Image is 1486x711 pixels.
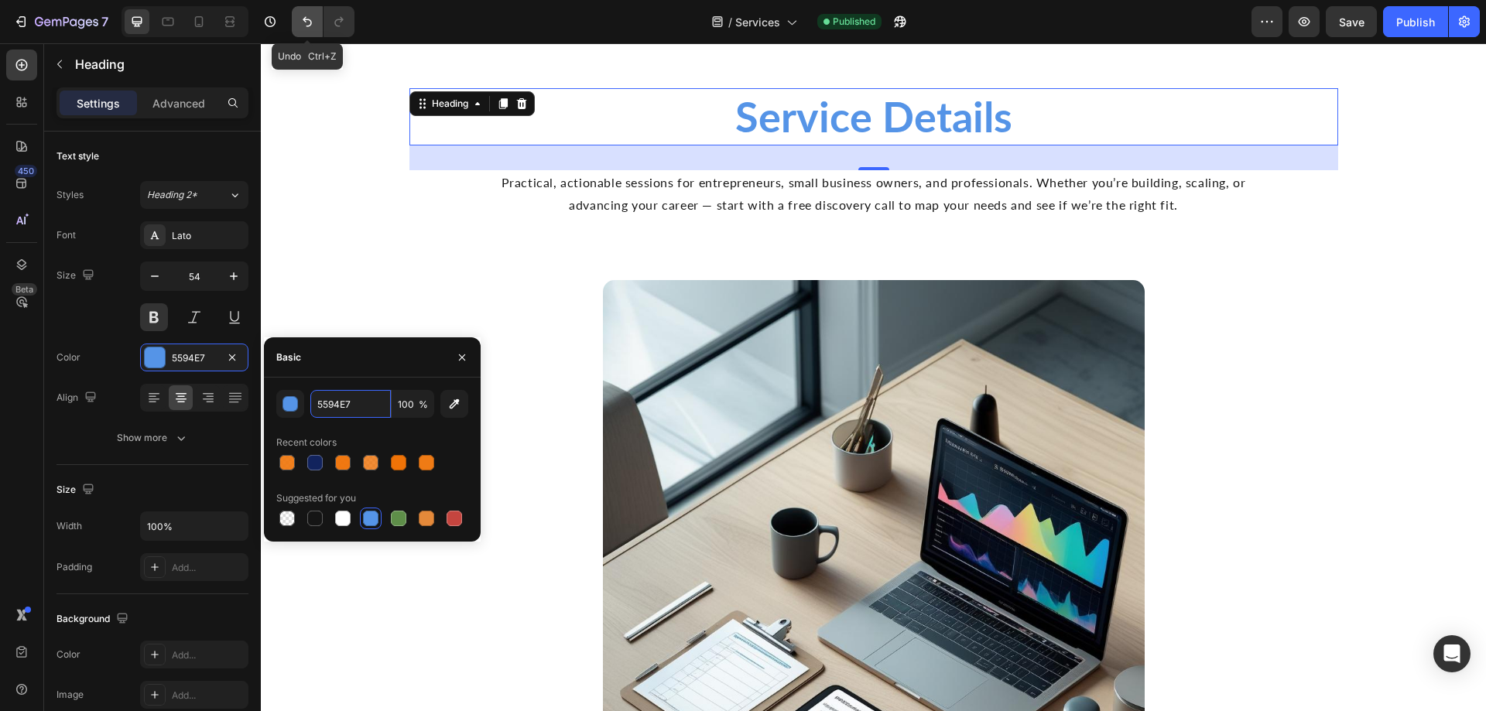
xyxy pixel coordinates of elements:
div: Font [56,228,76,242]
div: Open Intercom Messenger [1433,635,1471,672]
input: Auto [141,512,248,540]
div: Publish [1396,14,1435,30]
button: Publish [1383,6,1448,37]
div: Text style [56,149,99,163]
div: Add... [172,561,245,575]
span: Heading 2* [147,188,197,202]
div: Background [56,609,132,630]
span: / [728,14,732,30]
button: Heading 2* [140,181,248,209]
div: Padding [56,560,92,574]
div: Size [56,480,98,501]
div: 5594E7 [172,351,217,365]
div: Add... [172,648,245,662]
div: Basic [276,350,301,364]
button: Save [1326,6,1377,37]
div: Add... [172,689,245,702]
div: Color [56,648,80,661]
div: Width [56,519,82,533]
p: Heading [75,55,242,73]
div: Image [56,688,84,702]
div: Color [56,350,80,364]
p: Settings [77,95,120,111]
iframe: Design area [261,43,1486,711]
div: 450 [15,165,37,177]
div: Size [56,265,98,286]
p: Advanced [152,95,205,111]
div: Suggested for you [276,491,356,505]
div: Recent colors [276,436,337,450]
span: Services [735,14,780,30]
div: Lato [172,229,245,243]
button: Show more [56,424,248,452]
button: 7 [6,6,115,37]
span: Save [1339,15,1364,29]
div: Styles [56,188,84,202]
input: Eg: FFFFFF [310,390,391,418]
span: % [419,398,428,412]
span: Published [833,15,875,29]
p: 7 [101,12,108,31]
div: Beta [12,283,37,296]
div: Align [56,388,100,408]
div: Show more [117,430,189,446]
div: Undo/Redo [292,6,354,37]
